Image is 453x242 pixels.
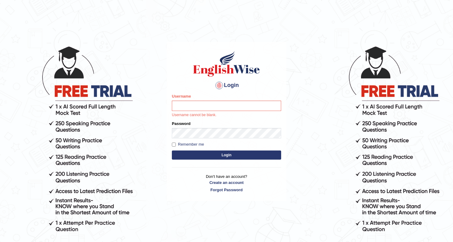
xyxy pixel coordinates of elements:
a: Forgot Password [172,187,281,193]
button: Login [172,150,281,160]
label: Remember me [172,141,204,147]
input: Remember me [172,143,176,147]
p: Don't have an account? [172,174,281,192]
label: Password [172,121,190,126]
img: Logo of English Wise sign in for intelligent practice with AI [192,50,261,78]
p: Username cannot be blank. [172,112,281,118]
a: Create an account [172,180,281,185]
label: Username [172,93,191,99]
h4: Login [172,81,281,90]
